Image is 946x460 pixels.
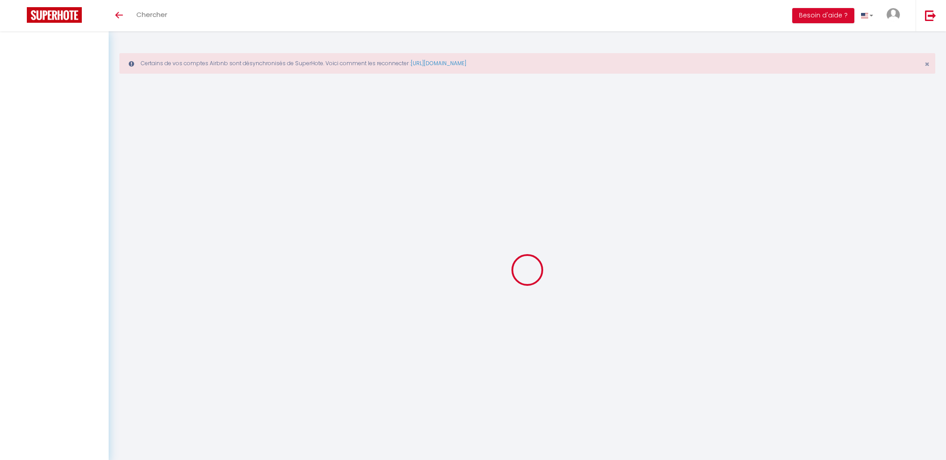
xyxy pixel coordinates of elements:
[136,10,167,19] span: Chercher
[925,10,936,21] img: logout
[119,53,935,74] div: Certains de vos comptes Airbnb sont désynchronisés de SuperHote. Voici comment les reconnecter :
[925,60,929,68] button: Close
[925,59,929,70] span: ×
[27,7,82,23] img: Super Booking
[411,59,466,67] a: [URL][DOMAIN_NAME]
[792,8,854,23] button: Besoin d'aide ?
[887,8,900,21] img: ...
